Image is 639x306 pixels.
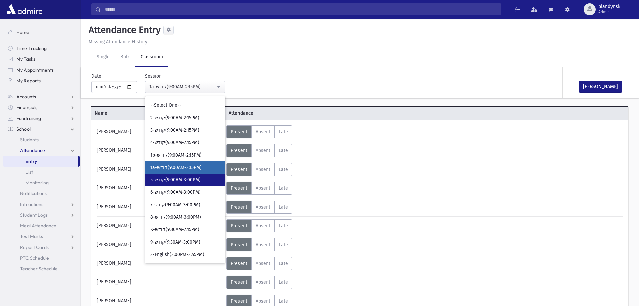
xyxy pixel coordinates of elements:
[231,223,247,229] span: Present
[145,73,162,80] label: Session
[279,261,288,266] span: Late
[3,220,80,231] a: Meal Attendance
[226,276,292,289] div: AttTypes
[16,94,36,100] span: Accounts
[149,83,216,90] div: 1a-קודש(9:00AM-2:15PM)
[20,147,45,154] span: Attendance
[256,185,270,191] span: Absent
[3,43,80,54] a: Time Tracking
[3,199,80,210] a: Infractions
[25,158,37,164] span: Entry
[25,169,33,175] span: List
[150,251,204,258] span: 2-English(2:00PM-2:45PM)
[91,73,101,80] label: Date
[3,27,80,38] a: Home
[226,125,292,138] div: AttTypes
[256,223,270,229] span: Absent
[150,202,200,208] span: 7-קודש(9:00AM-3:00PM)
[3,242,80,253] a: Report Cards
[25,180,49,186] span: Monitoring
[231,148,247,154] span: Present
[3,91,80,102] a: Accounts
[279,204,288,210] span: Late
[3,75,80,86] a: My Reports
[20,255,49,261] span: PTC Schedule
[226,144,292,157] div: AttTypes
[279,167,288,172] span: Late
[231,185,247,191] span: Present
[93,144,226,157] div: [PERSON_NAME]
[256,167,270,172] span: Absent
[3,231,80,242] a: Test Marks
[256,242,270,248] span: Absent
[115,48,135,67] a: Bulk
[16,104,37,111] span: Financials
[279,298,288,304] span: Late
[150,139,199,146] span: 4-קודש(9:00AM-2:15PM)
[16,56,35,62] span: My Tasks
[3,102,80,113] a: Financials
[150,189,201,196] span: 6-קודש(9:00AM-3:00PM)
[135,48,168,67] a: Classroom
[16,78,41,84] span: My Reports
[225,110,360,117] span: Attendance
[93,238,226,251] div: [PERSON_NAME]
[256,204,270,210] span: Absent
[3,64,80,75] a: My Appointments
[226,257,292,270] div: AttTypes
[93,125,226,138] div: [PERSON_NAME]
[3,113,80,124] a: Fundraising
[3,156,78,167] a: Entry
[93,201,226,214] div: [PERSON_NAME]
[20,244,49,250] span: Report Cards
[150,214,201,221] span: 8-קודש(9:00AM-3:00PM)
[89,39,147,45] u: Missing Attendance History
[598,9,622,15] span: Admin
[5,3,44,16] img: AdmirePro
[150,226,199,233] span: K-קודש(9:30AM-2:15PM)
[3,188,80,199] a: Notifications
[3,54,80,64] a: My Tasks
[3,253,80,263] a: PTC Schedule
[279,148,288,154] span: Late
[3,263,80,274] a: Teacher Schedule
[3,210,80,220] a: Student Logs
[20,223,56,229] span: Meal Attendance
[256,261,270,266] span: Absent
[150,127,199,134] span: 3-קודש(9:00AM-2:15PM)
[3,177,80,188] a: Monitoring
[16,115,41,121] span: Fundraising
[256,148,270,154] span: Absent
[3,145,80,156] a: Attendance
[231,167,247,172] span: Present
[256,129,270,135] span: Absent
[231,204,247,210] span: Present
[91,48,115,67] a: Single
[93,163,226,176] div: [PERSON_NAME]
[93,276,226,289] div: [PERSON_NAME]
[145,81,225,93] button: 1a-קודש(9:00AM-2:15PM)
[150,152,202,159] span: 1b-קודש(9:00AM-2:15PM)
[3,124,80,134] a: School
[279,223,288,229] span: Late
[3,167,80,177] a: List
[150,239,200,246] span: 9-קודש(9:30AM-3:00PM)
[279,279,288,285] span: Late
[150,102,181,109] span: --Select One--
[16,67,54,73] span: My Appointments
[16,45,47,51] span: Time Tracking
[231,129,247,135] span: Present
[226,182,292,195] div: AttTypes
[20,233,43,239] span: Test Marks
[256,279,270,285] span: Absent
[20,201,43,207] span: Infractions
[20,266,58,272] span: Teacher Schedule
[16,29,29,35] span: Home
[86,24,161,36] h5: Attendance Entry
[226,163,292,176] div: AttTypes
[86,39,147,45] a: Missing Attendance History
[231,242,247,248] span: Present
[226,238,292,251] div: AttTypes
[150,177,201,183] span: 5-קודש(9:00AM-3:00PM)
[20,137,39,143] span: Students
